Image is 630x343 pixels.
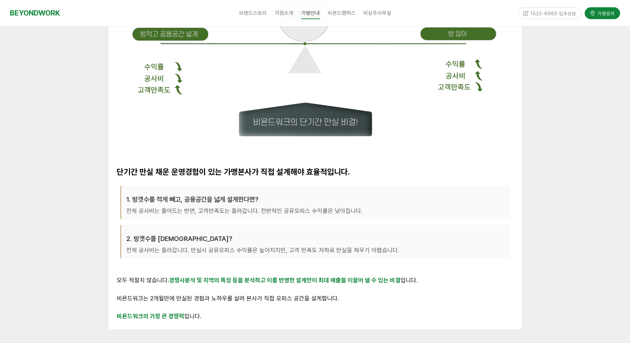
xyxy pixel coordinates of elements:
[117,295,339,302] span: 비욘드워크는 2개월만에 만실된 경험과 노하우를 살려 본사가 직접 오피스 공간을 설계합니다.
[169,277,400,284] strong: 경쟁사분석 및 지역의 특성 등을 분석하고 이를 반영한 설계만이 최대 매출을 이끌어 낼 수 있는 비결
[126,235,505,243] h3: 2. 방갯수를 [DEMOGRAPHIC_DATA]?
[596,10,615,17] span: 가맹문의
[585,7,620,19] a: 가맹문의
[363,10,391,16] span: 비상주사무실
[235,5,271,21] a: 브랜드스토리
[117,313,184,320] span: 비욘드워크의 가장 큰 경쟁력
[117,313,201,320] span: 입니다.
[126,195,505,203] h3: 1. 방갯수를 적게 빼고, 공용공간을 넓게 설계한다면?
[275,10,293,16] span: 지점소개
[301,8,320,19] span: 가맹안내
[297,5,324,21] a: 가맹안내
[324,5,359,21] a: 비욘드캠퍼스
[10,7,60,19] a: BEYONDWORK
[117,167,350,177] strong: 단기간 만실 채운 운영경험이 있는 가맹본사가 직접 설계해야 효율적입니다.
[126,245,505,256] p: 전체 공사비는 올라갑니다. 만실시 공유오피스 수익률은 높아지지만, 고객 만족도 저하로 만실을 채우기 어렵습니다.
[271,5,297,21] a: 지점소개
[126,206,505,216] p: 전체 공사비는 줄어드는 반면, 고객만족도는 올라갑니다. 전반적인 공유오피스 수익률은 낮아집니다.
[117,277,418,284] span: 모두 적절치 않습니다. 입니다.
[359,5,395,21] a: 비상주사무실
[239,10,267,16] span: 브랜드스토리
[328,10,356,16] span: 비욘드캠퍼스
